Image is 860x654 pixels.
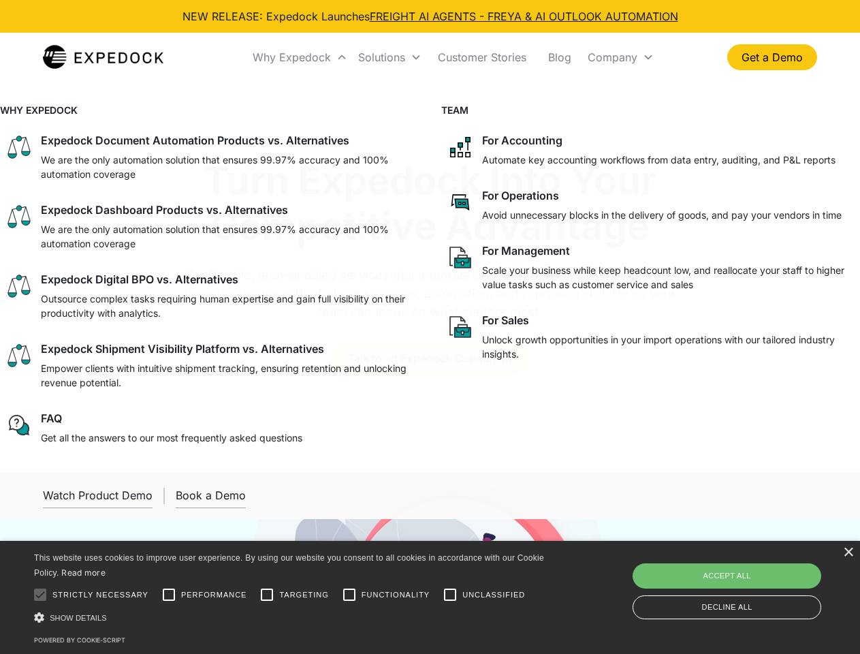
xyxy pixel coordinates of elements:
[482,313,529,327] div: For Sales
[353,34,427,80] div: Solutions
[482,208,842,222] p: Avoid unnecessary blocks in the delivery of goods, and pay your vendors in time
[5,134,33,161] img: scale icon
[370,10,678,23] a: FREIGHT AI AGENTS - FREYA & AI OUTLOOK AUTOMATION
[482,332,855,361] p: Unlock growth opportunities in your import operations with our tailored industry insights.
[427,34,537,80] a: Customer Stories
[633,507,860,654] iframe: Chat Widget
[182,8,678,25] div: NEW RELEASE: Expedock Launches
[41,272,238,286] div: Expedock Digital BPO vs. Alternatives
[447,189,474,216] img: rectangular chat bubble icon
[41,292,414,320] p: Outsource complex tasks requiring human expertise and gain full visibility on their productivity ...
[34,610,549,625] div: Show details
[41,411,62,425] div: FAQ
[5,203,33,230] img: scale icon
[41,342,324,356] div: Expedock Shipment Visibility Platform vs. Alternatives
[588,50,637,64] div: Company
[253,50,331,64] div: Why Expedock
[247,34,353,80] div: Why Expedock
[462,589,525,601] span: Unclassified
[52,589,148,601] span: Strictly necessary
[447,134,474,161] img: network like icon
[447,244,474,271] img: paper and bag icon
[43,44,163,71] a: home
[41,222,414,251] p: We are the only automation solution that ensures 99.97% accuracy and 100% automation coverage
[5,272,33,300] img: scale icon
[41,153,414,181] p: We are the only automation solution that ensures 99.97% accuracy and 100% automation coverage
[482,134,562,147] div: For Accounting
[482,153,835,167] p: Automate key accounting workflows from data entry, auditing, and P&L reports
[34,553,544,578] span: This website uses cookies to improve user experience. By using our website you consent to all coo...
[61,567,106,578] a: Read more
[5,342,33,369] img: scale icon
[447,313,474,341] img: paper and bag icon
[482,263,855,292] p: Scale your business while keep headcount low, and reallocate your staff to higher value tasks suc...
[582,34,659,80] div: Company
[41,361,414,390] p: Empower clients with intuitive shipment tracking, ensuring retention and unlocking revenue potent...
[482,189,559,202] div: For Operations
[41,203,288,217] div: Expedock Dashboard Products vs. Alternatives
[537,34,582,80] a: Blog
[41,134,349,147] div: Expedock Document Automation Products vs. Alternatives
[181,589,247,601] span: Performance
[43,44,163,71] img: Expedock Logo
[727,44,817,70] a: Get a Demo
[279,589,328,601] span: Targeting
[50,614,107,622] span: Show details
[43,488,153,502] div: Watch Product Demo
[176,488,246,502] div: Book a Demo
[482,244,570,258] div: For Management
[362,589,430,601] span: Functionality
[176,483,246,508] a: Book a Demo
[5,411,33,439] img: regular chat bubble icon
[34,636,125,644] a: Powered by cookie-script
[43,483,153,508] a: open lightbox
[41,431,302,445] p: Get all the answers to our most frequently asked questions
[358,50,405,64] div: Solutions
